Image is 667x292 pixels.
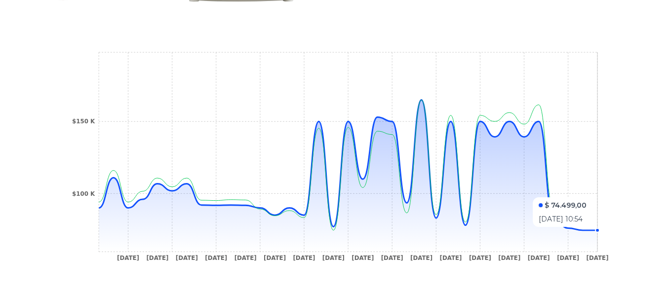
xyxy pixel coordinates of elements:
tspan: [DATE] [410,255,432,261]
tspan: $100 K [72,190,95,197]
tspan: [DATE] [381,255,403,261]
tspan: [DATE] [528,255,550,261]
tspan: [DATE] [146,255,168,261]
tspan: [DATE] [293,255,315,261]
tspan: [DATE] [264,255,286,261]
tspan: [DATE] [176,255,198,261]
tspan: [DATE] [469,255,491,261]
tspan: [DATE] [557,255,579,261]
tspan: [DATE] [205,255,227,261]
tspan: $150 K [72,118,95,125]
tspan: [DATE] [117,255,139,261]
tspan: [DATE] [235,255,257,261]
tspan: [DATE] [587,255,609,261]
tspan: [DATE] [498,255,520,261]
tspan: [DATE] [352,255,374,261]
tspan: [DATE] [322,255,345,261]
tspan: [DATE] [440,255,462,261]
